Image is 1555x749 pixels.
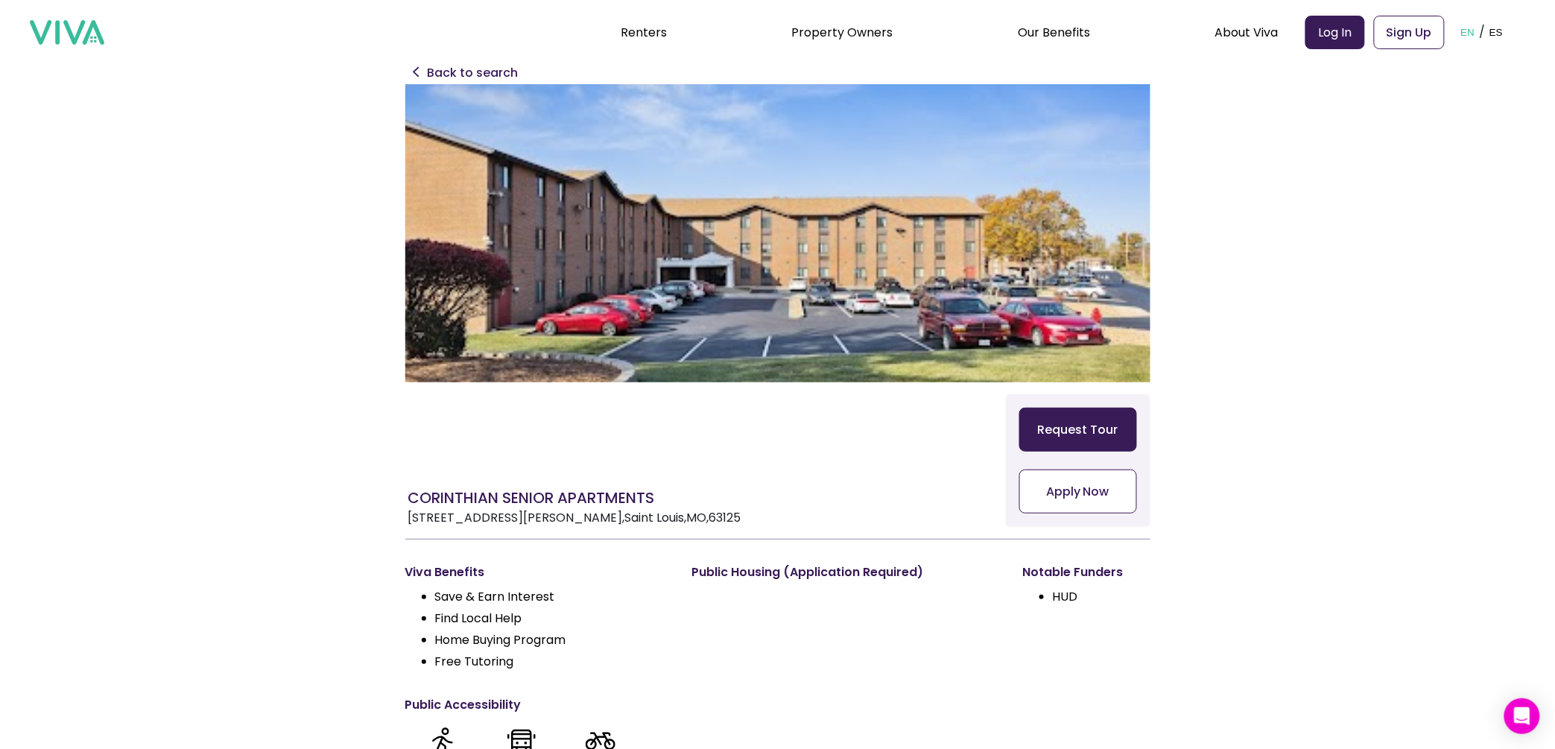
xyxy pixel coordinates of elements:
[413,66,419,77] img: Back property details
[408,509,741,527] p: [STREET_ADDRESS][PERSON_NAME] , Saint Louis , MO , 63125
[1504,698,1540,734] div: Open Intercom Messenger
[405,696,638,714] p: Public Accessibility
[792,24,893,41] a: Property Owners
[1018,13,1090,51] div: Our Benefits
[405,563,566,581] p: Viva Benefits
[621,24,667,41] a: Renters
[405,84,1150,382] img: CORINTHIAN SENIOR APARTMENTSgoogle
[435,652,566,671] li: Free Tutoring
[30,20,104,45] img: viva
[1053,587,1124,606] li: HUD
[1215,13,1279,51] div: About Viva
[1023,563,1124,581] p: Notable Funders
[435,587,566,606] li: Save & Earn Interest
[435,609,566,628] li: Find Local Help
[1019,408,1137,452] button: Request Tour
[1485,9,1507,55] button: ES
[1019,470,1137,513] button: Apply Now
[1479,21,1485,43] p: /
[428,64,519,82] button: Back to search
[1374,16,1445,49] a: Sign Up
[1457,9,1480,55] button: EN
[692,563,924,672] p: Public Housing (Application Required)
[435,631,566,649] li: Home Buying Program
[408,487,741,509] h1: CORINTHIAN SENIOR APARTMENTS
[1305,16,1365,49] a: Log In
